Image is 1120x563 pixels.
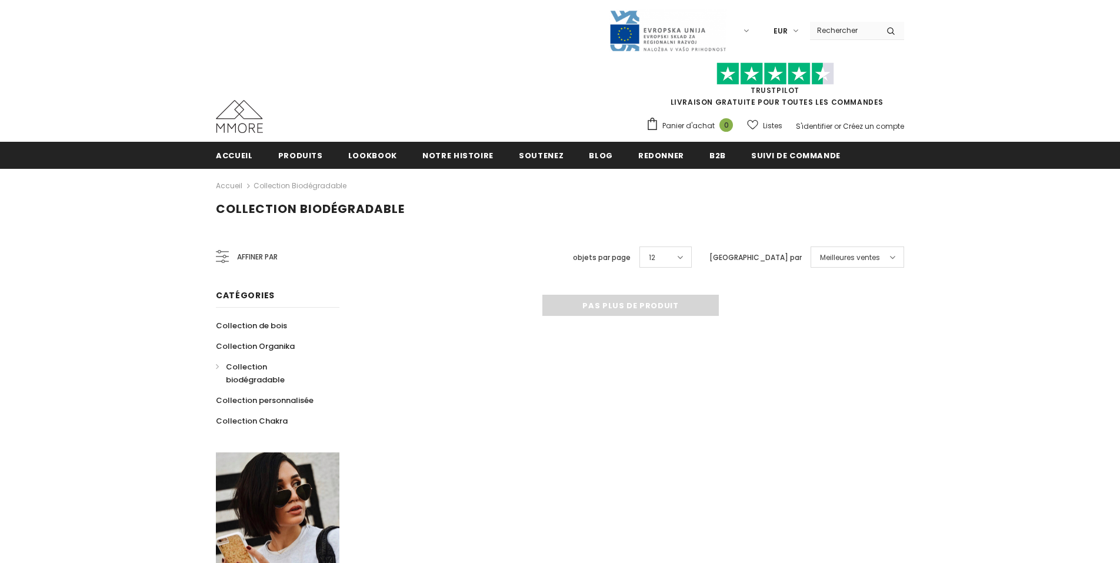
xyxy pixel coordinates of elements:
a: Collection Chakra [216,411,288,431]
a: Listes [747,115,782,136]
span: B2B [709,150,726,161]
input: Search Site [810,22,878,39]
a: B2B [709,142,726,168]
span: LIVRAISON GRATUITE POUR TOUTES LES COMMANDES [646,68,904,107]
a: Notre histoire [422,142,494,168]
span: soutenez [519,150,564,161]
a: Collection biodégradable [216,357,326,390]
span: 0 [719,118,733,132]
span: Collection Chakra [216,415,288,427]
span: Panier d'achat [662,120,715,132]
span: Accueil [216,150,253,161]
span: Blog [589,150,613,161]
span: Collection Organika [216,341,295,352]
a: Accueil [216,142,253,168]
span: Suivi de commande [751,150,841,161]
span: Affiner par [237,251,278,264]
span: Collection biodégradable [226,361,285,385]
span: 12 [649,252,655,264]
span: or [834,121,841,131]
a: S'identifier [796,121,832,131]
span: Produits [278,150,323,161]
a: Créez un compte [843,121,904,131]
a: Lookbook [348,142,397,168]
a: TrustPilot [751,85,799,95]
span: EUR [774,25,788,37]
label: objets par page [573,252,631,264]
img: Javni Razpis [609,9,726,52]
span: Meilleures ventes [820,252,880,264]
span: Lookbook [348,150,397,161]
img: Faites confiance aux étoiles pilotes [716,62,834,85]
a: Collection biodégradable [254,181,346,191]
img: Cas MMORE [216,100,263,133]
span: Redonner [638,150,684,161]
a: Redonner [638,142,684,168]
span: Collection personnalisée [216,395,314,406]
a: soutenez [519,142,564,168]
a: Accueil [216,179,242,193]
span: Notre histoire [422,150,494,161]
span: Listes [763,120,782,132]
a: Collection personnalisée [216,390,314,411]
a: Javni Razpis [609,25,726,35]
a: Blog [589,142,613,168]
span: Collection biodégradable [216,201,405,217]
span: Collection de bois [216,320,287,331]
span: Catégories [216,289,275,301]
a: Panier d'achat 0 [646,117,739,135]
a: Collection de bois [216,315,287,336]
a: Collection Organika [216,336,295,357]
a: Suivi de commande [751,142,841,168]
label: [GEOGRAPHIC_DATA] par [709,252,802,264]
a: Produits [278,142,323,168]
